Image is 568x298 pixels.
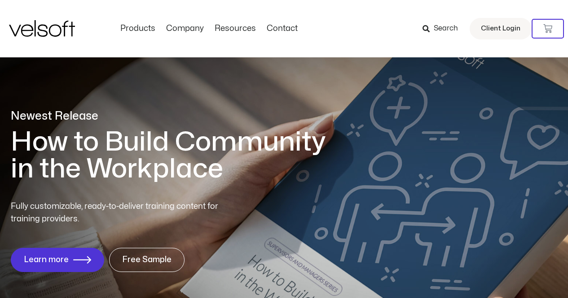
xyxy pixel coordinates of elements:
[209,24,261,34] a: ResourcesMenu Toggle
[24,255,69,264] span: Learn more
[122,255,172,264] span: Free Sample
[115,24,161,34] a: ProductsMenu Toggle
[11,129,339,182] h1: How to Build Community in the Workplace
[161,24,209,34] a: CompanyMenu Toggle
[470,18,532,39] a: Client Login
[423,21,464,36] a: Search
[109,248,185,272] a: Free Sample
[11,248,104,272] a: Learn more
[261,24,303,34] a: ContactMenu Toggle
[9,20,75,37] img: Velsoft Training Materials
[11,108,339,124] p: Newest Release
[11,200,234,225] p: Fully customizable, ready-to-deliver training content for training providers.
[481,23,520,35] span: Client Login
[434,23,458,35] span: Search
[115,24,303,34] nav: Menu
